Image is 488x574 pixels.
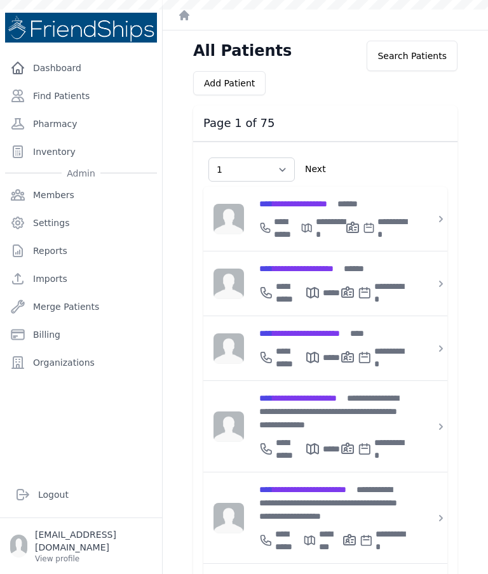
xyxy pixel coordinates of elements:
a: Members [5,182,157,208]
button: Add Patient [193,71,266,95]
span: Admin [62,167,100,180]
a: Pharmacy [5,111,157,137]
a: [EMAIL_ADDRESS][DOMAIN_NAME] View profile [10,528,152,564]
img: person-242608b1a05df3501eefc295dc1bc67a.jpg [213,269,244,299]
a: Dashboard [5,55,157,81]
img: person-242608b1a05df3501eefc295dc1bc67a.jpg [213,503,244,533]
a: Billing [5,322,157,347]
img: person-242608b1a05df3501eefc295dc1bc67a.jpg [213,333,244,364]
img: Medical Missions EMR [5,13,157,43]
a: Inventory [5,139,157,164]
a: Settings [5,210,157,236]
a: Reports [5,238,157,264]
a: Organizations [5,350,157,375]
a: Find Patients [5,83,157,109]
h1: All Patients [193,41,292,61]
a: Imports [5,266,157,291]
img: person-242608b1a05df3501eefc295dc1bc67a.jpg [213,204,244,234]
div: Search Patients [367,41,457,71]
h3: Page 1 of 75 [203,116,447,131]
a: Logout [10,482,152,507]
p: View profile [35,554,152,564]
p: [EMAIL_ADDRESS][DOMAIN_NAME] [35,528,152,554]
div: Next [300,152,331,187]
img: person-242608b1a05df3501eefc295dc1bc67a.jpg [213,411,244,442]
a: Merge Patients [5,294,157,319]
